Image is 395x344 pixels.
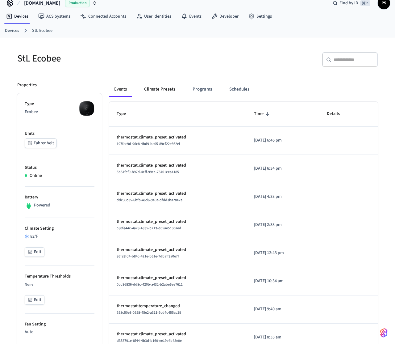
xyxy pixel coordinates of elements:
[25,247,44,257] button: Edit
[109,82,132,97] button: Events
[79,101,94,116] img: ecobee_lite_3
[117,141,180,147] span: 197fcc9d-96c8-4bd9-bc05-89cf22e662ef
[117,303,239,309] p: thermostat.temperature_changed
[33,11,75,22] a: ACS Systems
[25,282,33,287] span: None
[254,250,312,256] p: [DATE] 12:43 pm
[25,130,94,137] p: Units
[131,11,176,22] a: User Identities
[117,331,239,338] p: thermostat.climate_preset_activated
[117,134,239,141] p: thermostat.climate_preset_activated
[188,82,217,97] button: Programs
[25,233,94,240] div: 82 °F
[254,193,312,200] p: [DATE] 4:33 pm
[25,329,94,335] p: Auto
[206,11,243,22] a: Developer
[117,247,239,253] p: thermostat.climate_preset_activated
[117,254,179,259] span: 86fa3fd4-b84c-421e-b61e-7dbaff3a0e7f
[17,52,194,65] h5: StL Ecobee
[224,82,254,97] button: Schedules
[139,82,180,97] button: Climate Presets
[176,11,206,22] a: Events
[30,172,42,179] p: Online
[117,169,179,175] span: 5b54fcf9-b97d-4cff-99cc-73401cea4185
[17,82,37,88] p: Properties
[380,328,388,338] img: SeamLogoGradient.69752ec5.svg
[5,28,19,34] a: Devices
[32,28,52,34] a: StL Ecobee
[25,164,94,171] p: Status
[25,138,57,148] button: Fahrenheit
[254,334,312,341] p: [DATE] 8:33 am
[254,306,312,312] p: [DATE] 9:40 am
[25,321,94,328] p: Fan Setting
[34,202,50,209] p: Powered
[117,197,182,203] span: ddc30c35-6bfb-46d6-9e0a-dfdd3ba28e2a
[117,310,181,315] span: 558c50e3-0558-45e2-a311-5cd4c455ac29
[25,109,94,115] p: Ecobee
[117,219,239,225] p: thermostat.climate_preset_activated
[117,162,239,169] p: thermostat.climate_preset_activated
[254,222,312,228] p: [DATE] 2:33 pm
[254,278,312,284] p: [DATE] 10:34 am
[254,137,312,144] p: [DATE] 6:46 pm
[25,295,44,305] button: Edit
[25,273,94,280] p: Temperature Thresholds
[254,109,272,119] span: Time
[254,165,312,172] p: [DATE] 6:34 pm
[25,194,94,201] p: Battery
[117,282,183,287] span: 0bc96836-dd8c-420b-a432-b2abe6ae7611
[117,190,239,197] p: thermostat.climate_preset_activated
[25,101,94,107] p: Type
[1,11,33,22] a: Devices
[75,11,131,22] a: Connected Accounts
[243,11,277,22] a: Settings
[117,109,134,119] span: Type
[327,109,348,119] span: Details
[117,275,239,281] p: thermostat.climate_preset_activated
[25,225,94,232] p: Climate Setting
[117,226,181,231] span: c80fe44c-4a78-4335-b713-d05ae5c50aed
[117,338,182,343] span: d358791e-8f44-4b3d-b160-ee19e4b48e0e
